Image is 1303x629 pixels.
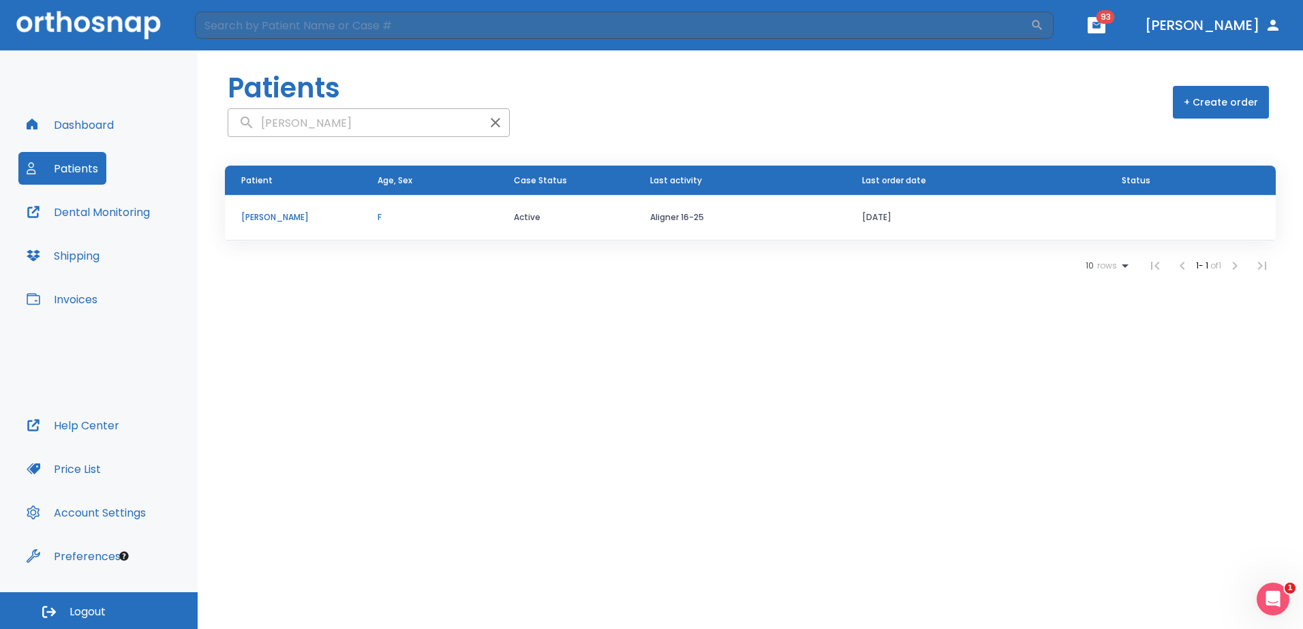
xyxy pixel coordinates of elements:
[241,211,345,224] p: [PERSON_NAME]
[118,550,130,562] div: Tooltip anchor
[497,195,634,241] td: Active
[18,540,129,572] button: Preferences
[1139,13,1287,37] button: [PERSON_NAME]
[18,496,154,529] button: Account Settings
[18,409,127,442] button: Help Center
[378,174,412,187] span: Age, Sex
[228,110,482,136] input: search
[1173,86,1269,119] button: + Create order
[195,12,1030,39] input: Search by Patient Name or Case #
[18,152,106,185] button: Patients
[634,195,846,241] td: Aligner 16-25
[1257,583,1289,615] iframe: Intercom live chat
[378,211,481,224] p: F
[241,174,273,187] span: Patient
[18,108,122,141] button: Dashboard
[1196,260,1210,271] span: 1 - 1
[18,283,106,316] button: Invoices
[650,174,702,187] span: Last activity
[1122,174,1150,187] span: Status
[514,174,567,187] span: Case Status
[846,195,1105,241] td: [DATE]
[18,196,158,228] button: Dental Monitoring
[1210,260,1221,271] span: of 1
[1285,583,1296,594] span: 1
[1086,261,1094,271] span: 10
[228,67,340,108] h1: Patients
[18,452,109,485] button: Price List
[70,604,106,619] span: Logout
[1097,10,1115,24] span: 93
[1094,261,1117,271] span: rows
[18,239,108,272] button: Shipping
[862,174,926,187] span: Last order date
[16,11,161,39] img: Orthosnap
